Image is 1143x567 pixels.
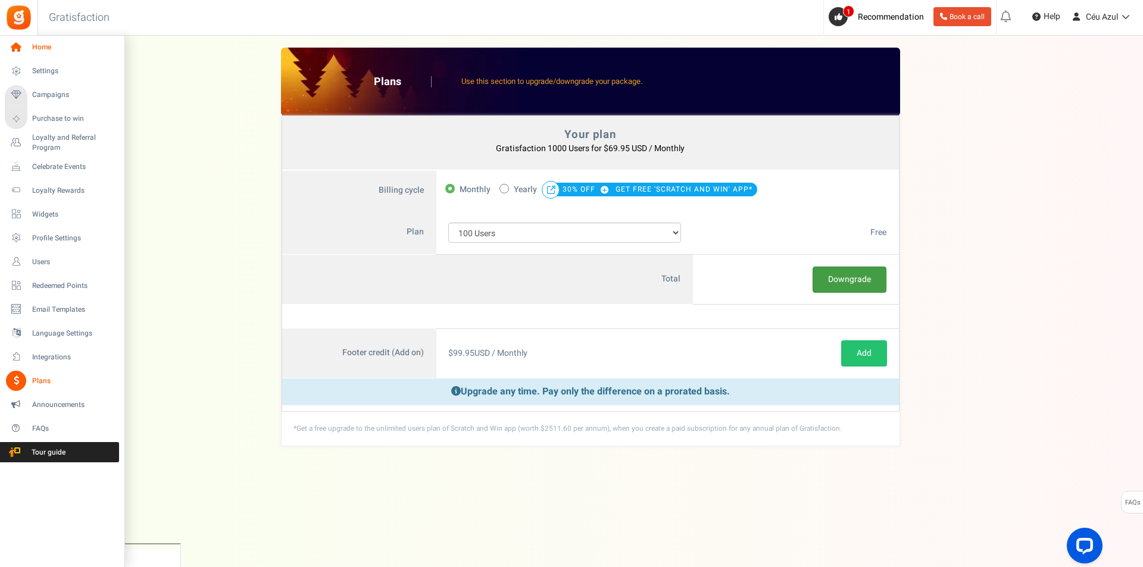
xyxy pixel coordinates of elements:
[32,233,115,243] span: Profile Settings
[5,109,119,129] a: Purchase to win
[32,328,115,339] span: Language Settings
[32,281,115,291] span: Redeemed Points
[282,412,900,446] div: *Get a free upgrade to the unlimited users plan of Scratch and Win app (worth $2511.60 per annum)...
[5,228,119,248] a: Profile Settings
[841,340,887,366] a: Add
[870,226,886,239] span: Free
[32,376,115,386] span: Plans
[139,70,191,78] div: Palavras-chave
[282,171,436,211] label: Billing cycle
[843,5,854,17] span: 1
[1041,11,1060,23] span: Help
[1028,7,1065,26] a: Help
[453,347,474,359] span: 99.95
[5,4,32,31] img: Gratisfaction
[32,42,115,52] span: Home
[5,323,119,343] a: Language Settings
[5,252,119,272] a: Users
[282,255,694,305] label: Total
[858,11,924,23] span: Recommendation
[461,76,642,87] span: Use this section to upgrade/downgrade your package.
[496,142,685,155] b: Gratisfaction 1000 Users for $69.95 USD / Monthly
[5,61,119,82] a: Settings
[32,162,115,172] span: Celebrate Events
[49,69,59,79] img: tab_domain_overview_orange.svg
[616,181,752,198] span: GET FREE 'SCRATCH AND WIN' APP*
[32,352,115,362] span: Integrations
[32,133,119,153] span: Loyalty and Referral Program
[5,394,119,415] a: Announcements
[295,129,886,140] h4: Your plan
[5,180,119,201] a: Loyalty Rewards
[5,85,119,105] a: Campaigns
[448,347,527,359] span: $ USD / Monthly
[32,305,115,315] span: Email Templates
[514,181,537,198] span: Yearly
[563,184,752,195] a: 30% OFF GET FREE 'SCRATCH AND WIN' APP*
[1086,11,1118,23] span: Céu Azul
[5,418,119,438] a: FAQs
[5,447,89,458] span: Tour guide
[5,204,119,224] a: Widgets
[126,69,135,79] img: tab_keywords_by_traffic_grey.svg
[19,31,29,40] img: website_grey.svg
[32,400,115,410] span: Announcements
[32,90,115,100] span: Campaigns
[813,267,886,293] button: Downgrade
[32,114,115,124] span: Purchase to win
[36,6,123,30] h3: Gratisfaction
[32,209,115,220] span: Widgets
[31,31,133,40] div: Domínio: [DOMAIN_NAME]
[32,424,115,434] span: FAQs
[374,76,432,88] h2: Plans
[63,70,91,78] div: Domínio
[282,378,899,405] p: Upgrade any time. Pay only the difference on a prorated basis.
[5,275,119,296] a: Redeemed Points
[32,186,115,196] span: Loyalty Rewards
[282,328,436,378] label: Footer credit (Add on)
[33,19,58,29] div: v 4.0.25
[5,371,119,391] a: Plans
[5,156,119,177] a: Celebrate Events
[1125,491,1141,514] span: FAQs
[5,347,119,367] a: Integrations
[5,37,119,58] a: Home
[460,181,491,198] span: Monthly
[933,7,991,26] a: Book a call
[5,299,119,319] a: Email Templates
[32,66,115,76] span: Settings
[32,257,115,267] span: Users
[829,7,929,26] a: 1 Recommendation
[563,181,613,198] span: 30% OFF
[5,133,119,153] a: Loyalty and Referral Program
[282,211,436,255] label: Plan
